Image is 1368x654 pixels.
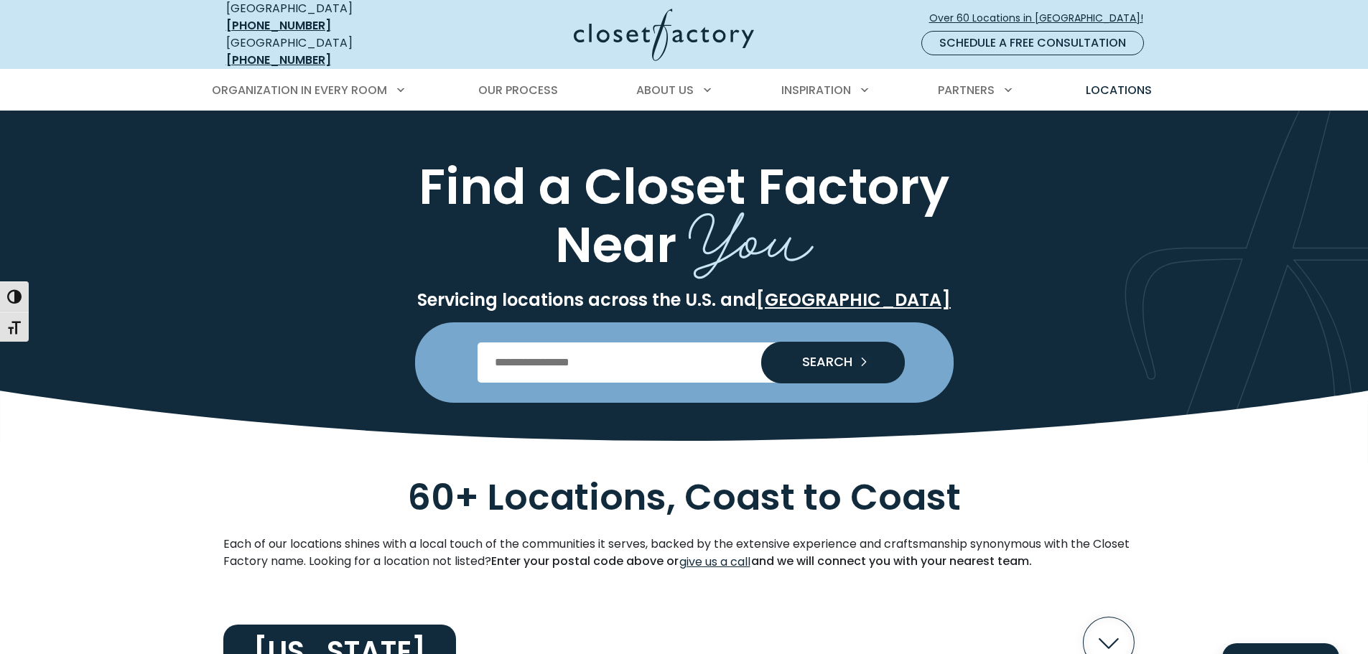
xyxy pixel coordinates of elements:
[478,82,558,98] span: Our Process
[929,11,1155,26] span: Over 60 Locations in [GEOGRAPHIC_DATA]!
[223,289,1145,311] p: Servicing locations across the U.S. and
[226,17,331,34] a: [PHONE_NUMBER]
[574,9,754,61] img: Closet Factory Logo
[791,355,852,368] span: SEARCH
[226,34,434,69] div: [GEOGRAPHIC_DATA]
[408,472,961,523] span: 60+ Locations, Coast to Coast
[761,342,905,383] button: Search our Nationwide Locations
[636,82,694,98] span: About Us
[478,342,890,383] input: Enter Postal Code
[1086,82,1152,98] span: Locations
[679,553,751,571] a: give us a call
[555,210,676,279] span: Near
[781,82,851,98] span: Inspiration
[202,70,1167,111] nav: Primary Menu
[921,31,1144,55] a: Schedule a Free Consultation
[212,82,387,98] span: Organization in Every Room
[419,151,949,221] span: Find a Closet Factory
[756,288,951,312] a: [GEOGRAPHIC_DATA]
[223,536,1145,571] p: Each of our locations shines with a local touch of the communities it serves, backed by the exten...
[689,179,814,285] span: You
[938,82,995,98] span: Partners
[929,6,1155,31] a: Over 60 Locations in [GEOGRAPHIC_DATA]!
[491,553,1032,569] strong: Enter your postal code above or and we will connect you with your nearest team.
[226,52,331,68] a: [PHONE_NUMBER]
